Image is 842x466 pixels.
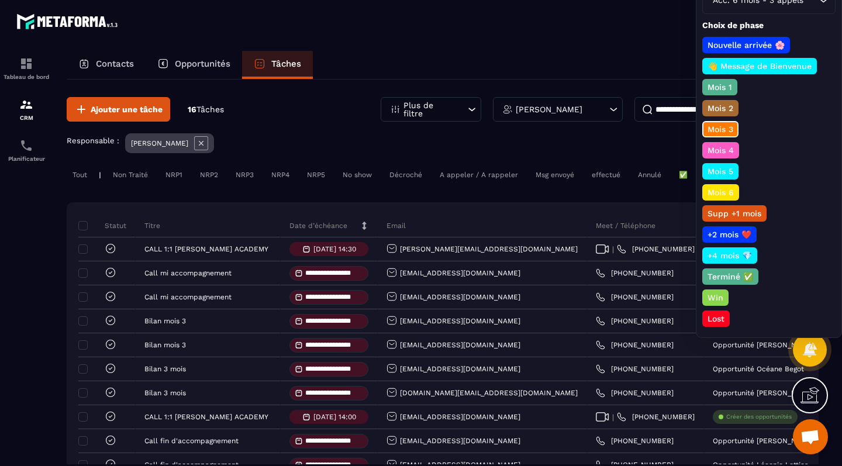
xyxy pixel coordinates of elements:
div: Annulé [632,168,667,182]
div: NRP2 [194,168,224,182]
p: | [99,171,101,179]
p: Planificateur [3,156,50,162]
p: [PERSON_NAME] [131,139,188,147]
div: effectué [586,168,626,182]
div: NRP1 [160,168,188,182]
p: Call mi accompagnement [144,269,232,277]
div: No show [337,168,378,182]
p: Terminé ✅ [706,271,755,282]
p: Mois 6 [706,187,736,198]
p: Contacts [96,58,134,69]
p: Responsable : [67,136,119,145]
p: Plus de filtre [403,101,455,118]
p: Win [706,292,725,303]
p: CALL 1:1 [PERSON_NAME] ACADEMY [144,413,268,421]
img: logo [16,11,122,32]
a: [PHONE_NUMBER] [596,388,674,398]
button: Ajouter une tâche [67,97,170,122]
p: Mois 5 [706,165,735,177]
a: [PHONE_NUMBER] [617,412,695,422]
a: Tâches [242,51,313,79]
p: [DATE] 14:30 [313,245,356,253]
p: +4 mois 💎 [706,250,754,261]
p: Choix de phase [702,20,836,31]
a: [PHONE_NUMBER] [596,436,674,446]
p: Mois 4 [706,144,736,156]
p: Date d’échéance [289,221,347,230]
p: Mois 3 [706,123,735,135]
p: Tableau de bord [3,74,50,80]
a: [PHONE_NUMBER] [596,292,674,302]
a: [PHONE_NUMBER] [596,340,674,350]
p: [PERSON_NAME] [516,105,582,113]
p: Opportunité Océane Begot [713,365,804,373]
div: A appeler / A rappeler [434,168,524,182]
p: Call fin d'accompagnement [144,437,239,445]
p: Nouvelle arrivée 🌸 [706,39,786,51]
div: NRP5 [301,168,331,182]
p: Créer des opportunités [726,413,792,421]
p: Lost [706,313,726,325]
p: Bilan mois 3 [144,341,186,349]
p: Opportunité [PERSON_NAME] [713,437,814,445]
span: | [612,413,614,422]
a: Contacts [67,51,146,79]
p: Bilan 3 mois [144,389,186,397]
span: | [612,245,614,254]
p: Opportunité [PERSON_NAME] [713,389,814,397]
div: Décroché [384,168,428,182]
p: Bilan mois 3 [144,317,186,325]
p: Call mi accompagnement [144,293,232,301]
span: Ajouter une tâche [91,103,163,115]
div: Tout [67,168,93,182]
span: Tâches [196,105,224,114]
p: Email [387,221,406,230]
p: Tâches [271,58,301,69]
p: Opportunité [PERSON_NAME] [713,341,814,349]
div: NRP3 [230,168,260,182]
a: [PHONE_NUMBER] [596,364,674,374]
p: Mois 2 [706,102,735,114]
p: Opportunités [175,58,230,69]
p: [DATE] 14:00 [313,413,356,421]
p: CRM [3,115,50,121]
div: NRP4 [265,168,295,182]
a: Opportunités [146,51,242,79]
div: Non Traité [107,168,154,182]
img: formation [19,98,33,112]
p: Mois 1 [706,81,734,93]
p: Supp +1 mois [706,208,763,219]
a: formationformationTableau de bord [3,48,50,89]
div: Ouvrir le chat [793,419,828,454]
p: Meet / Téléphone [596,221,655,230]
p: Titre [144,221,160,230]
p: 👋 Message de Bienvenue [706,60,813,72]
a: [PHONE_NUMBER] [596,268,674,278]
img: formation [19,57,33,71]
img: scheduler [19,139,33,153]
p: Statut [81,221,126,230]
div: ✅ [673,168,693,182]
p: +2 mois ❤️ [706,229,753,240]
a: [PHONE_NUMBER] [617,244,695,254]
a: [PHONE_NUMBER] [596,316,674,326]
p: 16 [188,104,224,115]
div: Msg envoyé [530,168,580,182]
a: schedulerschedulerPlanificateur [3,130,50,171]
a: formationformationCRM [3,89,50,130]
p: CALL 1:1 [PERSON_NAME] ACADEMY [144,245,268,253]
p: Bilan 3 mois [144,365,186,373]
